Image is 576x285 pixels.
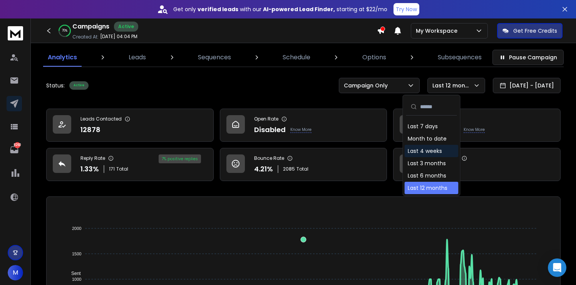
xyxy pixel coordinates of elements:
[7,142,22,158] a: 8260
[46,82,65,89] p: Status:
[116,166,128,172] span: Total
[8,26,23,40] img: logo
[72,34,99,40] p: Created At:
[408,172,446,179] div: Last 6 months
[254,116,278,122] p: Open Rate
[408,147,442,155] div: Last 4 weeks
[254,124,286,135] p: Disabled
[48,53,77,62] p: Analytics
[114,22,138,32] div: Active
[344,82,391,89] p: Campaign Only
[433,48,486,67] a: Subsequences
[72,277,81,282] tspan: 1000
[124,48,151,67] a: Leads
[100,34,137,40] p: [DATE] 04:04 PM
[109,166,115,172] span: 171
[492,50,564,65] button: Pause Campaign
[129,53,146,62] p: Leads
[396,5,417,13] p: Try Now
[278,48,315,67] a: Schedule
[8,265,23,280] button: M
[72,226,81,231] tspan: 2000
[393,109,561,142] a: Click RateDisabledKnow More
[513,27,557,35] p: Get Free Credits
[46,148,214,181] a: Reply Rate1.33%171Total7% positive replies
[72,22,109,31] h1: Campaigns
[432,82,473,89] p: Last 12 months
[283,53,310,62] p: Schedule
[548,258,566,277] div: Open Intercom Messenger
[493,78,561,93] button: [DATE] - [DATE]
[80,155,105,161] p: Reply Rate
[393,148,561,181] a: Opportunities12$1200
[173,5,387,13] p: Get only with our starting at $22/mo
[193,48,236,67] a: Sequences
[408,159,446,167] div: Last 3 months
[65,271,81,276] span: Sent
[283,166,295,172] span: 2085
[159,154,201,163] div: 7 % positive replies
[69,81,89,90] div: Active
[14,142,20,148] p: 8260
[220,148,387,181] a: Bounce Rate4.21%2085Total
[358,48,391,67] a: Options
[198,5,238,13] strong: verified leads
[220,109,387,142] a: Open RateDisabledKnow More
[43,48,82,67] a: Analytics
[80,124,100,135] p: 12878
[254,155,284,161] p: Bounce Rate
[464,127,485,133] p: Know More
[198,53,231,62] p: Sequences
[290,127,311,133] p: Know More
[62,28,67,33] p: 70 %
[263,5,335,13] strong: AI-powered Lead Finder,
[80,116,122,122] p: Leads Contacted
[408,184,447,192] div: Last 12 months
[254,164,273,174] p: 4.21 %
[72,251,81,256] tspan: 1500
[408,122,438,130] div: Last 7 days
[362,53,386,62] p: Options
[416,27,460,35] p: My Workspace
[46,109,214,142] a: Leads Contacted12878
[497,23,563,39] button: Get Free Credits
[438,53,482,62] p: Subsequences
[408,135,447,142] div: Month to date
[80,164,99,174] p: 1.33 %
[296,166,308,172] span: Total
[393,3,419,15] button: Try Now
